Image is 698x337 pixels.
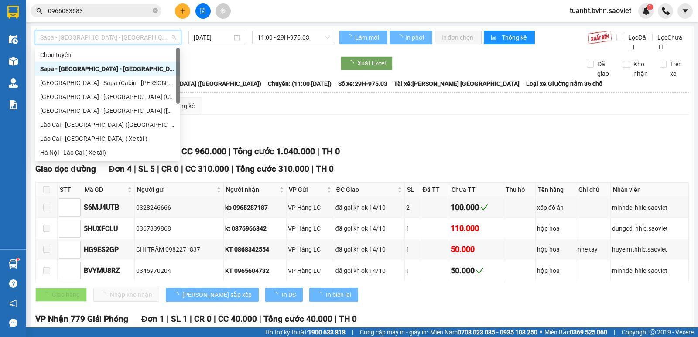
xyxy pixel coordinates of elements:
[322,146,340,157] span: TH 0
[84,202,133,213] div: S6MJ4UTB
[216,3,231,19] button: aim
[35,104,180,118] div: Hà Nội - Lào Cai (Giường)
[335,314,337,324] span: |
[265,327,346,337] span: Hỗ trợ kỹ thuật:
[288,245,332,254] div: VP Hàng LC
[225,224,285,233] div: kt 0376966842
[308,329,346,336] strong: 1900 633 818
[48,6,151,16] input: Tìm tên, số ĐT hoặc mã đơn
[82,218,135,239] td: 5HUXFCLU
[406,203,419,212] div: 2
[287,197,334,218] td: VP Hàng LC
[648,4,651,10] span: 1
[9,319,17,327] span: message
[195,3,211,19] button: file-add
[136,245,222,254] div: CHI TRÂM 0982271837
[348,60,357,66] span: loading
[612,266,687,276] div: minhdc_hhlc.saoviet
[40,31,176,44] span: Sapa - Lào Cai - Hà Nội (Giường)
[225,245,285,254] div: KT 0868342554
[17,258,19,261] sup: 1
[35,90,180,104] div: Hà Nội - Lào Cai (Cabin)
[339,314,357,324] span: TH 0
[335,266,403,276] div: đã gọi kh ok 14/10
[480,204,488,211] span: check
[136,266,222,276] div: 0345970204
[35,132,180,146] div: Lào Cai - Hà Nội ( Xe tải )
[161,164,179,174] span: CR 0
[7,6,19,19] img: logo-vxr
[336,185,396,194] span: ĐC Giao
[451,243,502,255] div: 50.000
[360,327,428,337] span: Cung cấp máy in - giấy in:
[458,329,537,336] strong: 0708 023 035 - 0935 103 250
[236,164,309,174] span: Tổng cước 310.000
[35,288,87,302] button: Giao hàng
[503,183,536,197] th: Thu hộ
[181,164,183,174] span: |
[642,7,650,15] img: icon-new-feature
[563,5,638,16] span: tuanht.bvhn.saoviet
[84,244,133,255] div: HG9ES2GP
[289,185,325,194] span: VP Gửi
[612,245,687,254] div: huyennthhlc.saoviet
[82,197,135,218] td: S6MJ4UTB
[406,245,419,254] div: 1
[662,7,670,15] img: phone-icon
[317,146,319,157] span: |
[355,33,380,42] span: Làm mới
[537,224,575,233] div: hộp hoa
[287,239,334,260] td: VP Hàng LC
[35,48,180,62] div: Chọn tuyến
[40,92,174,102] div: [GEOGRAPHIC_DATA] - [GEOGRAPHIC_DATA] (Cabin)
[677,3,693,19] button: caret-down
[137,185,215,194] span: Người gửi
[650,329,656,335] span: copyright
[136,224,222,233] div: 0367339868
[109,164,132,174] span: Đơn 4
[540,330,542,334] span: ⚪️
[257,31,329,44] span: 11:00 - 29H-975.03
[9,100,18,109] img: solution-icon
[594,59,616,78] span: Đã giao
[9,259,18,269] img: warehouse-icon
[233,146,315,157] span: Tổng cước 1.040.000
[390,31,432,44] button: In phơi
[9,279,17,288] span: question-circle
[405,183,421,197] th: SL
[40,134,174,143] div: Lào Cai - [GEOGRAPHIC_DATA] ( Xe tải )
[263,314,332,324] span: Tổng cước 40.000
[287,218,334,239] td: VP Hàng LC
[576,183,610,197] th: Ghi chú
[288,224,332,233] div: VP Hàng LC
[536,183,576,197] th: Tên hàng
[526,79,602,89] span: Loại xe: Giường nằm 36 chỗ
[214,314,216,324] span: |
[268,79,332,89] span: Chuyến: (11:00 [DATE])
[170,101,195,111] div: Thống kê
[167,314,169,324] span: |
[40,120,174,129] div: Lào Cai - [GEOGRAPHIC_DATA] ([GEOGRAPHIC_DATA])
[611,183,689,197] th: Nhân viên
[84,265,133,276] div: BVYMU8RZ
[259,314,261,324] span: |
[40,106,174,116] div: [GEOGRAPHIC_DATA] - [GEOGRAPHIC_DATA] ([GEOGRAPHIC_DATA])
[537,266,575,276] div: hộp hoa
[316,164,334,174] span: TH 0
[335,245,403,254] div: đã gọi kh ok 14/10
[288,266,332,276] div: VP Hàng LC
[406,266,419,276] div: 1
[180,8,186,14] span: plus
[614,327,615,337] span: |
[397,34,404,41] span: loading
[40,64,174,74] div: Sapa - [GEOGRAPHIC_DATA] - [GEOGRAPHIC_DATA] ([GEOGRAPHIC_DATA])
[537,203,575,212] div: xốp đồ ăn
[225,203,285,212] div: kb 0965287187
[265,288,303,302] button: In DS
[420,183,449,197] th: Đã TT
[194,314,212,324] span: CR 0
[346,34,354,41] span: loading
[218,314,257,324] span: CC 40.000
[136,203,222,212] div: 0328246666
[200,8,206,14] span: file-add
